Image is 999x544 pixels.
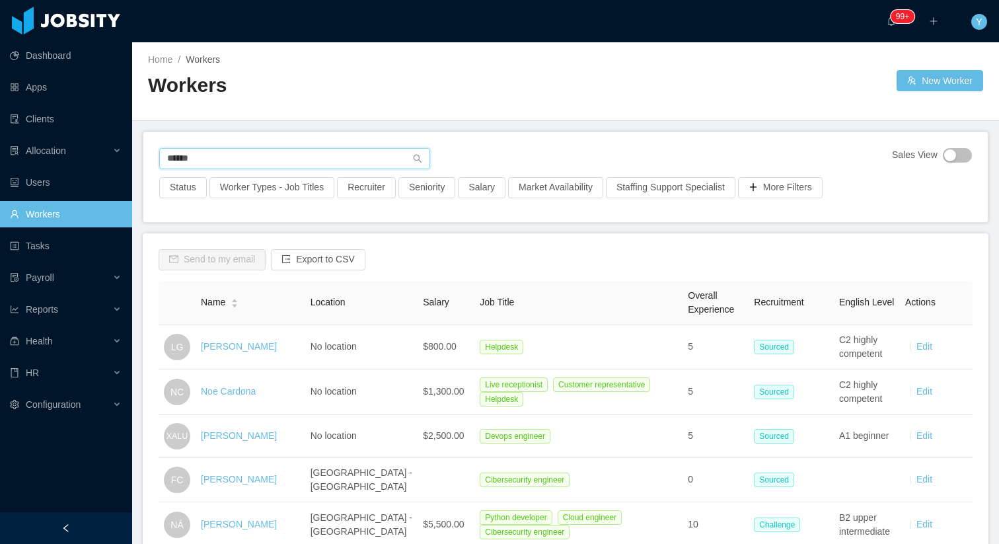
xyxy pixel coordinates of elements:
td: No location [305,369,418,415]
i: icon: bell [887,17,896,26]
a: Home [148,54,172,65]
span: Cibersecurity engineer [480,525,570,539]
i: icon: file-protect [10,273,19,282]
span: Name [201,295,225,309]
button: Seniority [398,177,455,198]
i: icon: setting [10,400,19,409]
a: icon: userWorkers [10,201,122,227]
span: Workers [186,54,220,65]
span: Reports [26,304,58,315]
span: $800.00 [423,341,457,352]
a: icon: robotUsers [10,169,122,196]
span: Devops engineer [480,429,550,444]
span: Helpdesk [480,392,523,407]
td: [GEOGRAPHIC_DATA] - [GEOGRAPHIC_DATA] [305,458,418,502]
button: Worker Types - Job Titles [209,177,334,198]
td: C2 highly competent [834,369,900,415]
td: 0 [683,458,749,502]
span: Sourced [754,385,794,399]
a: [PERSON_NAME] [201,519,277,529]
span: Payroll [26,272,54,283]
a: Noe Cardona [201,386,256,397]
span: $5,500.00 [423,519,464,529]
button: icon: plusMore Filters [738,177,823,198]
button: icon: exportExport to CSV [271,249,365,270]
i: icon: medicine-box [10,336,19,346]
button: icon: usergroup-addNew Worker [897,70,983,91]
span: Salary [423,297,449,307]
button: Market Availability [508,177,603,198]
span: $2,500.00 [423,430,464,441]
a: [PERSON_NAME] [201,430,277,441]
button: Salary [458,177,505,198]
a: icon: profileTasks [10,233,122,259]
span: FC [171,467,184,493]
td: 5 [683,415,749,458]
i: icon: search [413,154,422,163]
h2: Workers [148,72,566,99]
a: [PERSON_NAME] [201,341,277,352]
i: icon: line-chart [10,305,19,314]
a: [PERSON_NAME] [201,474,277,485]
span: Customer representative [553,377,650,392]
i: icon: plus [929,17,938,26]
a: icon: appstoreApps [10,74,122,100]
a: Edit [916,341,932,352]
sup: 408 [891,10,914,23]
span: Location [311,297,346,307]
span: Challenge [754,518,800,532]
div: Sort [231,297,239,306]
span: Live receptionist [480,377,548,392]
span: XALU [166,424,188,448]
span: Cibersecurity engineer [480,473,570,487]
i: icon: solution [10,146,19,155]
a: Sourced [754,474,799,485]
span: Sourced [754,340,794,354]
i: icon: caret-up [231,297,239,301]
i: icon: book [10,368,19,377]
span: Sourced [754,429,794,444]
span: Overall Experience [688,290,734,315]
span: HR [26,368,39,378]
span: NÁ [170,512,183,538]
a: Edit [916,519,932,529]
span: / [178,54,180,65]
button: Recruiter [337,177,396,198]
span: Sales View [892,148,938,163]
span: Allocation [26,145,66,156]
span: Helpdesk [480,340,523,354]
span: Configuration [26,399,81,410]
button: Staffing Support Specialist [606,177,735,198]
span: $1,300.00 [423,386,464,397]
a: Edit [916,386,932,397]
a: Edit [916,474,932,485]
span: NC [170,379,184,405]
td: No location [305,325,418,369]
i: icon: caret-down [231,302,239,306]
span: Sourced [754,473,794,487]
span: Python developer [480,510,552,525]
a: icon: auditClients [10,106,122,132]
a: Sourced [754,341,799,352]
span: Y [976,14,982,30]
td: 5 [683,325,749,369]
span: Job Title [480,297,514,307]
span: English Level [839,297,894,307]
span: LG [171,334,184,360]
a: Challenge [754,519,805,529]
a: Sourced [754,386,799,397]
span: Cloud engineer [558,510,622,525]
span: Health [26,336,52,346]
a: icon: pie-chartDashboard [10,42,122,69]
button: Status [159,177,207,198]
td: No location [305,415,418,458]
span: Actions [905,297,936,307]
a: Sourced [754,430,799,441]
td: C2 highly competent [834,325,900,369]
a: Edit [916,430,932,441]
td: 5 [683,369,749,415]
td: A1 beginner [834,415,900,458]
span: Recruitment [754,297,803,307]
